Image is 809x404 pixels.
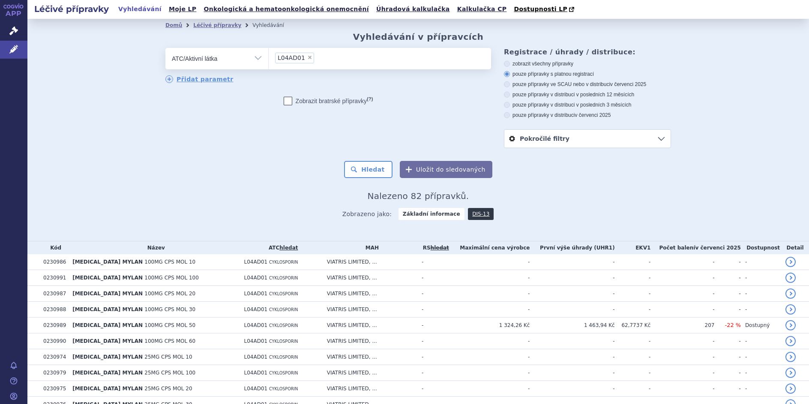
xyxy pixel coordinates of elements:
[781,241,809,254] th: Detail
[72,386,143,392] span: [MEDICAL_DATA] MYLAN
[417,254,450,270] td: -
[455,3,509,15] a: Kalkulačka CP
[144,386,192,392] span: 25MG CPS MOL 20
[116,3,164,15] a: Vyhledávání
[39,365,68,381] td: 0230979
[144,259,195,265] span: 100MG CPS MOL 10
[785,257,796,267] a: detail
[785,273,796,283] a: detail
[715,333,741,349] td: -
[450,349,530,365] td: -
[244,259,268,265] span: L04AD01
[27,3,116,15] h2: Léčivé přípravky
[417,270,450,286] td: -
[72,370,143,376] span: [MEDICAL_DATA] MYLAN
[417,365,450,381] td: -
[785,336,796,346] a: detail
[504,71,671,77] label: pouze přípravky s platnou registrací
[278,55,305,61] span: L04AD01
[615,318,651,333] td: 62,7737 Kč
[417,381,450,397] td: -
[450,254,530,270] td: -
[615,302,651,318] td: -
[741,241,781,254] th: Dostupnost
[269,307,298,312] span: CYKLOSPORIN
[72,338,143,344] span: [MEDICAL_DATA] MYLAN
[244,354,268,360] span: L04AD01
[417,333,450,349] td: -
[575,112,611,118] span: v červenci 2025
[468,208,494,220] a: DIS-13
[715,302,741,318] td: -
[39,286,68,302] td: 0230987
[417,318,450,333] td: -
[269,323,298,328] span: CYKLOSPORIN
[269,355,298,359] span: CYKLOSPORIN
[144,354,192,360] span: 25MG CPS MOL 10
[715,365,741,381] td: -
[530,381,614,397] td: -
[504,112,671,119] label: pouze přípravky v distribuci
[615,333,651,349] td: -
[417,349,450,365] td: -
[650,349,714,365] td: -
[317,52,321,63] input: L04AD01
[244,386,268,392] span: L04AD01
[144,275,199,281] span: 100MG CPS MOL 100
[530,349,614,365] td: -
[530,241,614,254] th: První výše úhrady (UHR1)
[615,365,651,381] td: -
[72,259,143,265] span: [MEDICAL_DATA] MYLAN
[504,101,671,108] label: pouze přípravky v distribuci v posledních 3 měsících
[240,241,323,254] th: ATC
[307,55,312,60] span: ×
[741,270,781,286] td: -
[244,291,268,297] span: L04AD01
[530,333,614,349] td: -
[144,306,195,312] span: 100MG CPS MOL 30
[530,270,614,286] td: -
[785,383,796,394] a: detail
[785,352,796,362] a: detail
[399,208,464,220] strong: Základní informace
[323,241,417,254] th: MAH
[72,306,143,312] span: [MEDICAL_DATA] MYLAN
[244,322,268,328] span: L04AD01
[367,96,373,102] abbr: (?)
[715,349,741,365] td: -
[269,339,298,344] span: CYKLOSPORIN
[504,60,671,67] label: zobrazit všechny přípravky
[785,320,796,330] a: detail
[72,275,143,281] span: [MEDICAL_DATA] MYLAN
[504,91,671,98] label: pouze přípravky v distribuci v posledních 12 měsících
[144,370,195,376] span: 25MG CPS MOL 100
[530,254,614,270] td: -
[417,241,450,254] th: RS
[417,286,450,302] td: -
[504,130,671,148] a: Pokročilé filtry
[244,370,268,376] span: L04AD01
[785,368,796,378] a: detail
[650,318,714,333] td: 207
[741,286,781,302] td: -
[530,286,614,302] td: -
[342,208,392,220] span: Zobrazeno jako:
[650,286,714,302] td: -
[785,304,796,315] a: detail
[695,245,740,251] span: v červenci 2025
[615,254,651,270] td: -
[374,3,452,15] a: Úhradová kalkulačka
[450,333,530,349] td: -
[144,291,195,297] span: 100MG CPS MOL 20
[650,333,714,349] td: -
[650,241,741,254] th: Počet balení
[615,286,651,302] td: -
[269,276,298,280] span: CYKLOSPORIN
[323,365,417,381] td: VIATRIS LIMITED, ...
[284,97,373,105] label: Zobrazit bratrské přípravky
[450,318,530,333] td: 1 324,26 Kč
[201,3,372,15] a: Onkologická a hematoonkologická onemocnění
[323,302,417,318] td: VIATRIS LIMITED, ...
[323,286,417,302] td: VIATRIS LIMITED, ...
[741,365,781,381] td: -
